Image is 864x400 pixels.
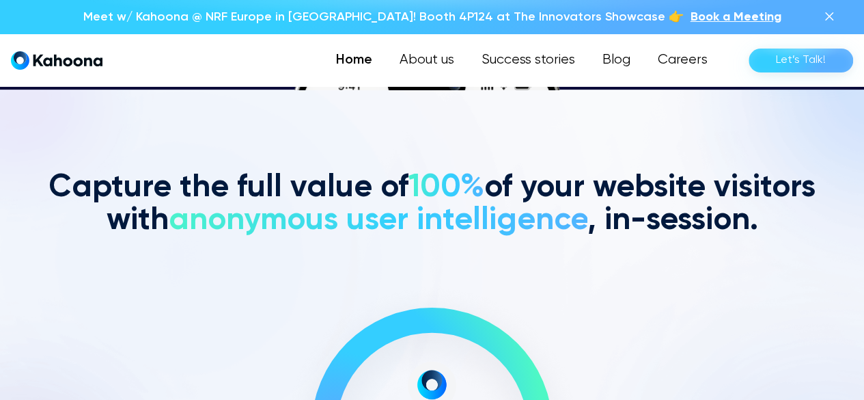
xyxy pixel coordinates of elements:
p: Meet w/ Kahoona @ NRF Europe in [GEOGRAPHIC_DATA]! Booth 4P124 at The Innovators Showcase 👉 [83,8,684,26]
a: Home [322,46,386,74]
a: home [11,51,102,70]
div: Let’s Talk! [776,49,826,71]
span: 100% [408,172,484,203]
a: Blog [589,46,644,74]
a: Book a Meeting [691,8,781,26]
a: Success stories [468,46,589,74]
a: Careers [644,46,721,74]
span: Book a Meeting [691,11,781,23]
a: Let’s Talk! [749,49,853,72]
a: About us [386,46,468,74]
h2: Capture the full value of of your website visitors with , in-session. [43,172,821,237]
span: anonymous user intelligence [169,204,587,236]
